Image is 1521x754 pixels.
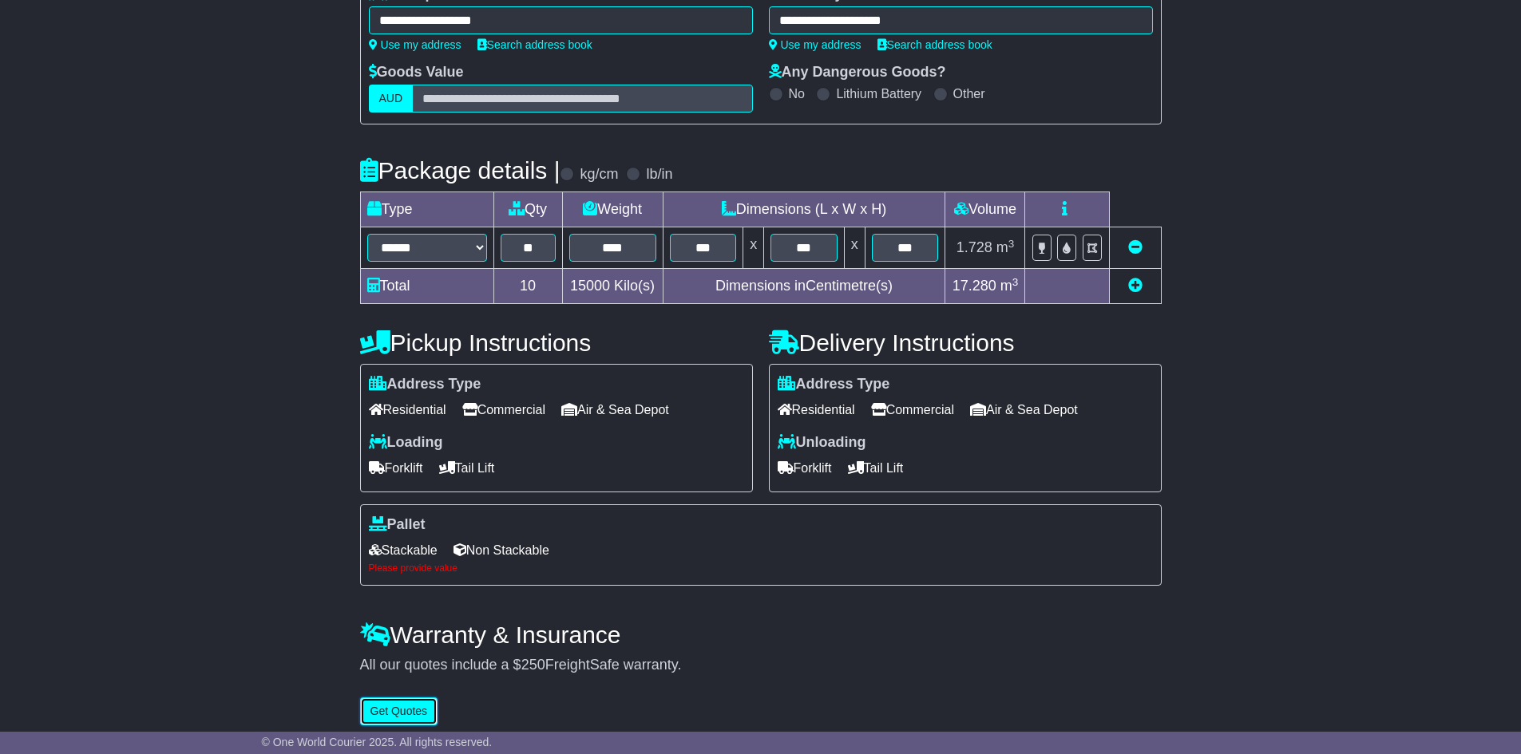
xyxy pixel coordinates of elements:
[743,227,764,269] td: x
[789,86,805,101] label: No
[646,166,672,184] label: lb/in
[439,456,495,480] span: Tail Lift
[945,192,1025,227] td: Volume
[360,330,753,356] h4: Pickup Instructions
[1000,278,1019,294] span: m
[262,736,493,748] span: © One World Courier 2025. All rights reserved.
[360,657,1162,674] div: All our quotes include a $ FreightSafe warranty.
[957,239,992,255] span: 1.728
[663,192,945,227] td: Dimensions (L x W x H)
[369,516,426,534] label: Pallet
[369,563,1153,574] div: Please provide value
[769,330,1162,356] h4: Delivery Instructions
[970,397,1078,422] span: Air & Sea Depot
[778,397,855,422] span: Residential
[360,192,493,227] td: Type
[769,38,862,51] a: Use my address
[778,434,866,452] label: Unloading
[369,376,481,393] label: Address Type
[369,434,443,452] label: Loading
[493,192,562,227] td: Qty
[1128,239,1143,255] a: Remove this item
[493,269,562,304] td: 10
[580,166,618,184] label: kg/cm
[369,85,414,113] label: AUD
[369,38,461,51] a: Use my address
[562,192,663,227] td: Weight
[462,397,545,422] span: Commercial
[570,278,610,294] span: 15000
[877,38,992,51] a: Search address book
[521,657,545,673] span: 250
[1128,278,1143,294] a: Add new item
[778,376,890,393] label: Address Type
[1012,276,1019,288] sup: 3
[360,269,493,304] td: Total
[369,538,438,563] span: Stackable
[477,38,592,51] a: Search address book
[360,157,560,184] h4: Package details |
[369,456,423,480] span: Forklift
[454,538,549,563] span: Non Stackable
[953,86,985,101] label: Other
[369,64,464,81] label: Goods Value
[871,397,954,422] span: Commercial
[769,64,946,81] label: Any Dangerous Goods?
[360,697,438,725] button: Get Quotes
[778,456,832,480] span: Forklift
[663,269,945,304] td: Dimensions in Centimetre(s)
[836,86,921,101] label: Lithium Battery
[1008,238,1015,250] sup: 3
[953,278,996,294] span: 17.280
[848,456,904,480] span: Tail Lift
[561,397,669,422] span: Air & Sea Depot
[369,397,446,422] span: Residential
[360,622,1162,648] h4: Warranty & Insurance
[562,269,663,304] td: Kilo(s)
[844,227,865,269] td: x
[996,239,1015,255] span: m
